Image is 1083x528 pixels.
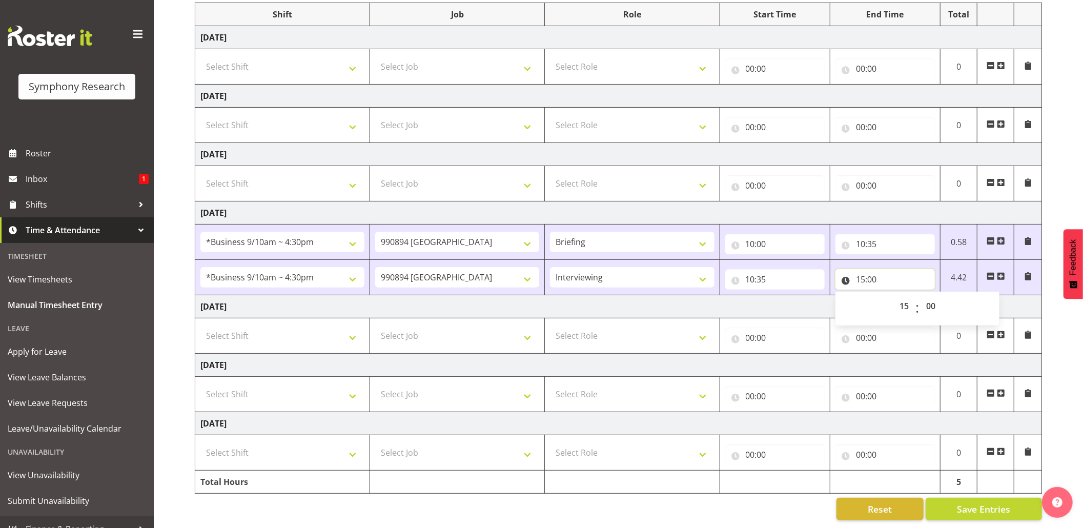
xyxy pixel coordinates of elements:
[3,364,151,390] a: View Leave Balances
[725,175,825,196] input: Click to select...
[8,344,146,359] span: Apply for Leave
[3,488,151,514] a: Submit Unavailability
[195,471,370,494] td: Total Hours
[941,108,977,143] td: 0
[3,339,151,364] a: Apply for Leave
[550,8,714,21] div: Role
[836,498,924,520] button: Reset
[139,174,149,184] span: 1
[8,493,146,509] span: Submit Unavailability
[835,269,935,290] input: Click to select...
[725,58,825,79] input: Click to select...
[26,171,139,187] span: Inbox
[725,328,825,348] input: Click to select...
[957,502,1010,516] span: Save Entries
[835,328,935,348] input: Click to select...
[195,143,1042,166] td: [DATE]
[375,8,539,21] div: Job
[195,26,1042,49] td: [DATE]
[8,421,146,436] span: Leave/Unavailability Calendar
[3,390,151,416] a: View Leave Requests
[835,444,935,465] input: Click to select...
[8,26,92,46] img: Rosterit website logo
[915,296,919,321] span: :
[835,234,935,254] input: Click to select...
[941,377,977,412] td: 0
[835,386,935,407] input: Click to select...
[725,234,825,254] input: Click to select...
[26,146,149,161] span: Roster
[3,246,151,267] div: Timesheet
[941,49,977,85] td: 0
[1052,497,1062,507] img: help-xxl-2.png
[1064,229,1083,299] button: Feedback - Show survey
[941,435,977,471] td: 0
[1069,239,1078,275] span: Feedback
[8,272,146,287] span: View Timesheets
[195,201,1042,225] td: [DATE]
[200,8,364,21] div: Shift
[8,468,146,483] span: View Unavailability
[941,166,977,201] td: 0
[941,260,977,295] td: 4.42
[725,8,825,21] div: Start Time
[3,318,151,339] div: Leave
[941,471,977,494] td: 5
[835,175,935,196] input: Click to select...
[8,395,146,411] span: View Leave Requests
[941,225,977,260] td: 0.58
[29,79,125,94] div: Symphony Research
[3,462,151,488] a: View Unavailability
[195,354,1042,377] td: [DATE]
[26,222,133,238] span: Time & Attendance
[3,416,151,441] a: Leave/Unavailability Calendar
[835,8,935,21] div: End Time
[868,502,892,516] span: Reset
[195,412,1042,435] td: [DATE]
[26,197,133,212] span: Shifts
[725,269,825,290] input: Click to select...
[3,292,151,318] a: Manual Timesheet Entry
[941,318,977,354] td: 0
[835,58,935,79] input: Click to select...
[8,370,146,385] span: View Leave Balances
[8,297,146,313] span: Manual Timesheet Entry
[926,498,1042,520] button: Save Entries
[725,386,825,407] input: Click to select...
[946,8,972,21] div: Total
[3,441,151,462] div: Unavailability
[835,117,935,137] input: Click to select...
[195,85,1042,108] td: [DATE]
[3,267,151,292] a: View Timesheets
[195,295,1042,318] td: [DATE]
[725,117,825,137] input: Click to select...
[725,444,825,465] input: Click to select...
